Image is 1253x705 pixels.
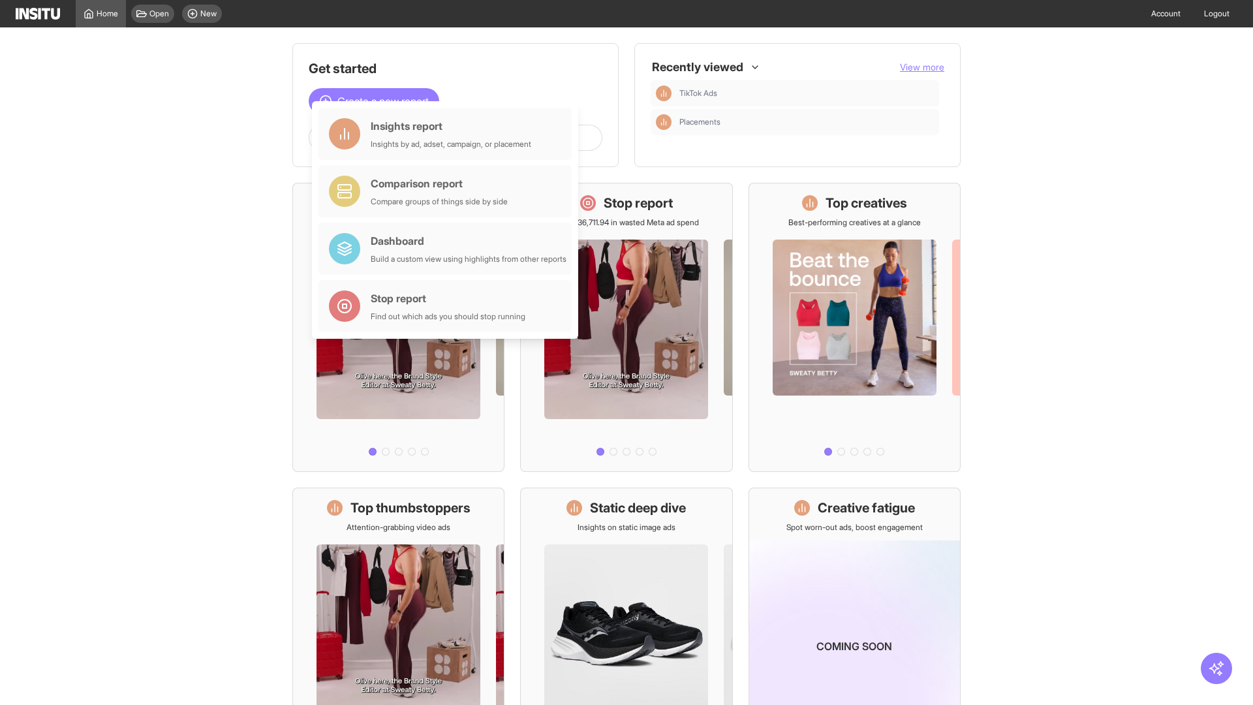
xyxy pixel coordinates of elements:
[371,254,566,264] div: Build a custom view using highlights from other reports
[371,176,508,191] div: Comparison report
[309,88,439,114] button: Create a new report
[371,311,525,322] div: Find out which ads you should stop running
[900,61,944,72] span: View more
[371,290,525,306] div: Stop report
[371,139,531,149] div: Insights by ad, adset, campaign, or placement
[578,522,675,533] p: Insights on static image ads
[520,183,732,472] a: Stop reportSave £36,711.94 in wasted Meta ad spend
[656,114,672,130] div: Insights
[656,86,672,101] div: Insights
[309,59,602,78] h1: Get started
[200,8,217,19] span: New
[679,117,720,127] span: Placements
[371,233,566,249] div: Dashboard
[826,194,907,212] h1: Top creatives
[604,194,673,212] h1: Stop report
[371,118,531,134] div: Insights report
[554,217,699,228] p: Save £36,711.94 in wasted Meta ad spend
[350,499,471,517] h1: Top thumbstoppers
[347,522,450,533] p: Attention-grabbing video ads
[16,8,60,20] img: Logo
[337,93,429,109] span: Create a new report
[679,88,934,99] span: TikTok Ads
[371,196,508,207] div: Compare groups of things side by side
[679,117,934,127] span: Placements
[679,88,717,99] span: TikTok Ads
[149,8,169,19] span: Open
[788,217,921,228] p: Best-performing creatives at a glance
[900,61,944,74] button: View more
[97,8,118,19] span: Home
[590,499,686,517] h1: Static deep dive
[749,183,961,472] a: Top creativesBest-performing creatives at a glance
[292,183,504,472] a: What's live nowSee all active ads instantly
